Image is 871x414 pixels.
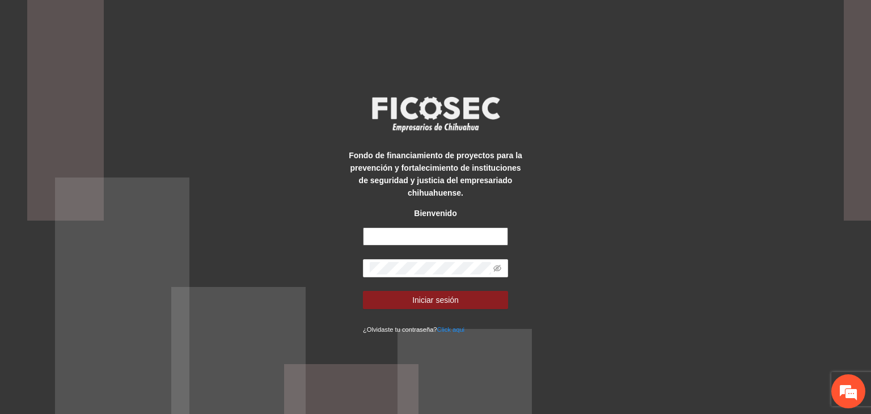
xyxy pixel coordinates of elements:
span: Iniciar sesión [412,294,459,306]
small: ¿Olvidaste tu contraseña? [363,326,464,333]
strong: Bienvenido [414,209,456,218]
span: eye-invisible [493,264,501,272]
a: Click aqui [437,326,465,333]
strong: Fondo de financiamiento de proyectos para la prevención y fortalecimiento de instituciones de seg... [349,151,522,197]
button: Iniciar sesión [363,291,508,309]
img: logo [365,93,506,135]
